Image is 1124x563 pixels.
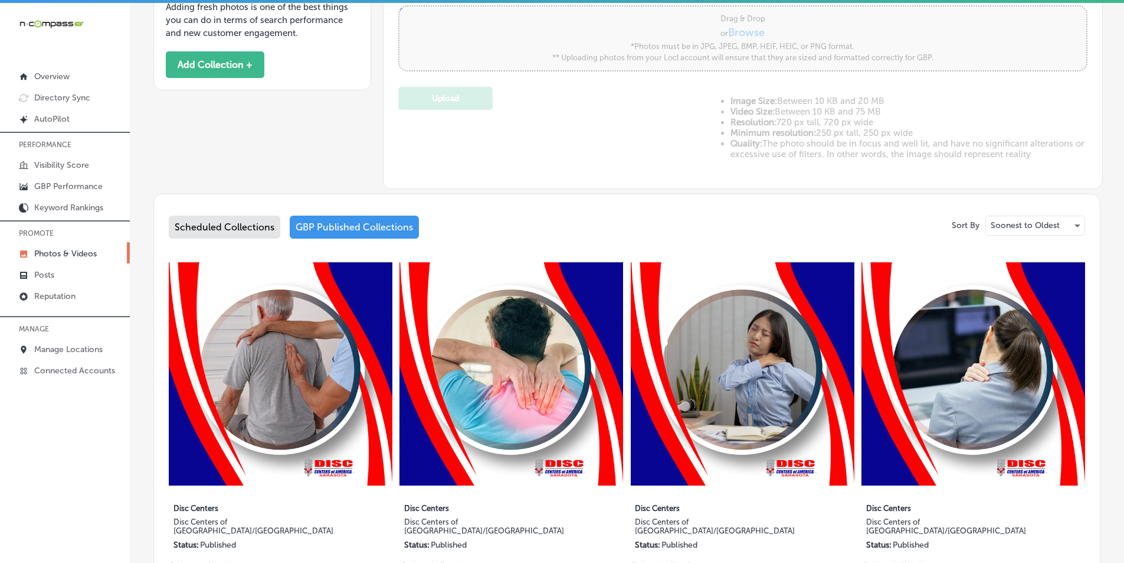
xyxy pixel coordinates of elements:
[952,220,979,230] p: Sort By
[34,93,90,103] p: Directory Sync
[986,216,1084,235] div: Soonest to Oldest
[861,262,1085,486] img: Collection thumbnail
[173,497,342,518] label: Disc Centers
[34,71,70,82] p: Overview
[399,262,623,486] img: Collection thumbnail
[631,262,854,486] img: Collection thumbnail
[991,220,1060,231] p: Soonest to Oldest
[173,518,388,540] label: Disc Centers of [GEOGRAPHIC_DATA]/[GEOGRAPHIC_DATA]
[34,249,97,259] p: Photos & Videos
[200,540,236,550] p: Published
[404,540,430,550] p: Status:
[166,51,264,78] button: Add Collection +
[34,203,103,213] p: Keyword Rankings
[169,216,280,239] div: Scheduled Collections
[635,518,850,540] label: Disc Centers of [GEOGRAPHIC_DATA]/[GEOGRAPHIC_DATA]
[34,181,103,191] p: GBP Performance
[169,262,392,486] img: Collection thumbnail
[866,540,892,550] p: Status:
[34,366,115,376] p: Connected Accounts
[866,518,1081,540] label: Disc Centers of [GEOGRAPHIC_DATA]/[GEOGRAPHIC_DATA]
[893,540,929,550] p: Published
[34,344,103,354] p: Manage Locations
[34,270,54,280] p: Posts
[404,497,573,518] label: Disc Centers
[34,291,76,301] p: Reputation
[34,160,89,170] p: Visibility Score
[34,114,70,124] p: AutoPilot
[635,540,660,550] p: Status:
[404,518,619,540] label: Disc Centers of [GEOGRAPHIC_DATA]/[GEOGRAPHIC_DATA]
[173,540,199,550] p: Status:
[166,1,359,40] p: Adding fresh photos is one of the best things you can do in terms of search performance and new c...
[866,497,1035,518] label: Disc Centers
[661,540,697,550] p: Published
[635,497,804,518] label: Disc Centers
[290,216,419,239] div: GBP Published Collections
[19,18,84,30] img: 660ab0bf-5cc7-4cb8-ba1c-48b5ae0f18e60NCTV_CLogo_TV_Black_-500x88.png
[431,540,467,550] p: Published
